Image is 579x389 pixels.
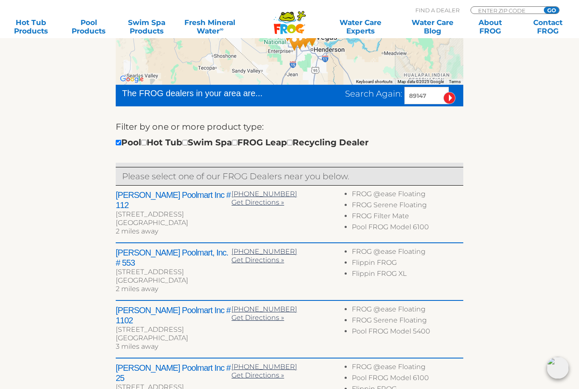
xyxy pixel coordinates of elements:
h2: [PERSON_NAME] Poolmart, Inc. # 553 [116,247,231,268]
li: FROG Filter Mate [352,212,463,223]
label: Filter by one or more product type: [116,120,264,133]
a: Terms (opens in new tab) [449,79,461,84]
img: Google [118,74,146,85]
a: AboutFROG [468,18,513,35]
a: [PHONE_NUMBER] [231,305,297,313]
a: Hot TubProducts [8,18,53,35]
li: FROG Serene Floating [352,316,463,327]
a: PoolProducts [66,18,111,35]
a: [PHONE_NUMBER] [231,363,297,371]
li: Flippin FROG [352,258,463,270]
button: Keyboard shortcuts [356,79,392,85]
span: 3 miles away [116,342,158,350]
input: Submit [443,92,456,104]
a: Swim SpaProducts [124,18,169,35]
h2: [PERSON_NAME] Poolmart Inc # 112 [116,190,231,210]
a: Water CareBlog [410,18,455,35]
input: GO [544,7,559,14]
span: Map data ©2025 Google [398,79,444,84]
a: Open this area in Google Maps (opens a new window) [118,74,146,85]
a: Get Directions » [231,371,284,379]
sup: ∞ [220,26,223,32]
a: [PHONE_NUMBER] [231,247,297,256]
div: The FROG dealers in your area are... [122,87,293,100]
a: Get Directions » [231,256,284,264]
li: Flippin FROG XL [352,270,463,281]
a: ContactFROG [526,18,571,35]
li: FROG @ease Floating [352,363,463,374]
h2: [PERSON_NAME] Poolmart Inc # 25 [116,363,231,383]
a: Get Directions » [231,314,284,322]
li: FROG @ease Floating [352,305,463,316]
img: openIcon [547,357,569,379]
p: Please select one of our FROG Dealers near you below. [122,169,457,183]
h2: [PERSON_NAME] Poolmart Inc # 1102 [116,305,231,325]
div: [STREET_ADDRESS] [116,268,231,276]
a: [PHONE_NUMBER] [231,190,297,198]
li: Pool FROG Model 6100 [352,374,463,385]
p: Find A Dealer [415,6,459,14]
div: [STREET_ADDRESS] [116,325,231,334]
input: Zip Code Form [477,7,534,14]
a: Water CareExperts [324,18,397,35]
div: [GEOGRAPHIC_DATA] [116,334,231,342]
li: FROG Serene Floating [352,201,463,212]
li: FROG @ease Floating [352,190,463,201]
div: Pool Hot Tub Swim Spa FROG Leap Recycling Dealer [116,136,369,149]
div: [GEOGRAPHIC_DATA] [116,219,231,227]
a: Fresh MineralWater∞ [182,18,238,35]
a: Get Directions » [231,198,284,206]
li: Pool FROG Model 5400 [352,327,463,338]
span: 2 miles away [116,227,158,235]
span: Search Again: [345,89,402,99]
li: Pool FROG Model 6100 [352,223,463,234]
div: [STREET_ADDRESS] [116,210,231,219]
div: [GEOGRAPHIC_DATA] [116,276,231,285]
li: FROG @ease Floating [352,247,463,258]
span: 2 miles away [116,285,158,293]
